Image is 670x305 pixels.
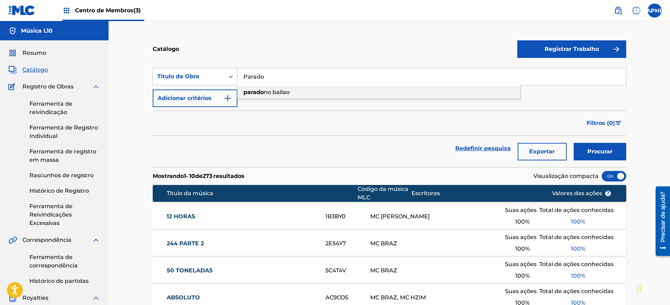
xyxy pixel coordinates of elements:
[412,190,440,197] font: Escritores
[167,213,195,220] font: 12 HORAS
[29,187,89,194] font: Histórico de Registro
[358,186,408,201] font: Código da música MLC
[22,49,46,56] font: Resumo
[167,266,316,275] a: 50 TONELADAS
[539,288,614,294] font: Total de ações conhecidas
[92,82,100,91] img: expandir
[611,4,625,18] a: Pesquisa pública
[29,254,78,269] font: Ferramenta de correspondência
[29,148,96,163] font: Ferramenta de registro em massa
[223,94,232,102] img: 9d2ae6d4665cec9f34b9.svg
[62,6,71,15] img: Principais detentores de direitos
[158,95,212,101] font: Adicionar critérios
[455,145,511,152] font: Redefinir pesquisa
[167,212,316,221] a: 12 HORAS
[8,49,46,57] a: ResumoResumo
[22,237,71,243] font: Correspondência
[525,245,530,252] font: %
[539,234,614,240] font: Total de ações conhecidas
[587,148,613,155] font: Procurar
[613,120,615,126] font: )
[167,267,213,274] font: 50 TONELADAS
[29,277,100,285] a: Histórico de partidas
[22,294,48,301] font: Royalties
[370,213,430,220] font: MC [PERSON_NAME]
[29,187,100,195] a: Histórico de Registro
[325,294,348,301] font: AC9CO5
[157,73,199,80] font: Título da Obra
[571,245,581,252] font: 100
[505,288,537,294] font: Suas ações
[648,4,662,18] div: Menu do usuário
[8,82,18,91] img: Registro de Obras
[515,218,525,225] font: 100
[29,172,94,179] font: Rascunhos de registro
[133,7,141,14] font: (3)
[189,173,195,179] font: 10
[637,278,641,299] div: Arrastar
[22,83,74,90] font: Registro de Obras
[202,173,212,179] font: 273
[22,66,48,73] font: Catálogo
[505,261,537,267] font: Suas ações
[243,89,264,95] strong: parado
[325,240,346,247] font: 2E54Y7
[153,89,237,107] button: Adicionar critérios
[505,234,537,240] font: Suas ações
[515,245,525,252] font: 100
[370,240,397,247] font: MC BRAZ
[615,121,621,125] img: filtro
[167,239,316,248] a: 244 PARTE 2
[632,6,641,15] img: ajuda
[533,173,599,179] font: Visualização compacta
[612,45,621,53] img: f7272a7cc735f4ea7f67.svg
[539,261,614,267] font: Total de ações conhecidas
[518,143,567,160] button: Exportar
[264,89,290,95] span: no bailao
[581,218,585,225] font: %
[29,203,72,226] font: Ferramenta de Reivindicações Excessivas
[606,190,609,197] font: ?
[545,46,599,52] font: Registrar Trabalho
[614,6,622,15] img: procurar
[581,245,585,252] font: %
[75,7,133,14] font: Centro de Membros
[8,66,17,74] img: Catálogo
[8,66,48,74] a: CatálogoCatálogo
[635,271,670,305] iframe: Widget de bate-papo
[213,173,244,179] font: resultados
[92,236,100,244] img: expandir
[29,147,100,164] a: Ferramenta de registro em massa
[167,293,316,302] a: ABSOLUTO
[609,120,613,126] font: 0
[8,294,17,302] img: Royalties
[8,49,17,57] img: Resumo
[153,46,179,52] font: Catálogo
[153,173,184,179] font: Mostrando
[8,5,35,15] img: Logotipo da MLC
[539,207,614,213] font: Total de ações conhecidas
[29,278,89,284] font: Histórico de partidas
[167,190,213,197] font: Título da música
[581,272,585,279] font: %
[153,68,626,167] form: Formulário de Pesquisa
[370,267,397,274] font: MC BRAZ
[517,40,626,58] button: Registrar Trabalho
[571,272,581,279] font: 100
[525,218,530,225] font: %
[505,207,537,213] font: Suas ações
[167,240,204,247] font: 244 PARTE 2
[552,190,602,197] font: Valores das ações
[529,148,555,155] font: Exportar
[8,27,17,35] img: Contas
[184,173,186,179] font: 1
[29,124,100,140] a: Ferramenta de Registro Individual
[325,267,346,274] font: 5C4T4V
[21,27,53,35] h5: Música L10
[21,27,53,34] font: Música L10
[29,124,98,139] font: Ferramenta de Registro Individual
[629,4,643,18] div: Ajuda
